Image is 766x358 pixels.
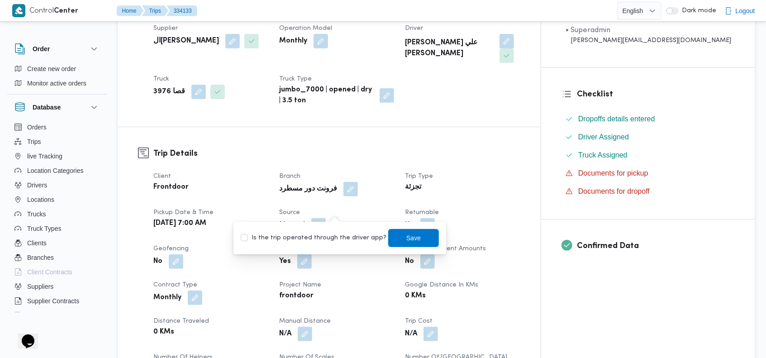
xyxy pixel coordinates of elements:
[33,102,61,113] h3: Database
[577,240,735,252] h3: Confirmed Data
[562,130,735,144] button: Driver Assigned
[33,43,50,54] h3: Order
[11,308,103,323] button: Devices
[736,5,755,16] span: Logout
[153,36,219,47] b: ال[PERSON_NAME]
[27,63,76,74] span: Create new order
[27,122,47,133] span: Orders
[153,246,189,252] span: Geofencing
[279,256,291,267] b: Yes
[27,238,47,248] span: Clients
[11,178,103,192] button: Drivers
[27,151,62,162] span: live Tracking
[11,120,103,134] button: Orders
[279,25,332,31] span: Operation Model
[11,192,103,207] button: Locations
[153,218,206,229] b: [DATE] 7:00 AM
[11,76,103,91] button: Monitor active orders
[27,194,54,205] span: Locations
[279,291,314,301] b: frontdoor
[27,296,79,306] span: Supplier Contracts
[11,294,103,308] button: Supplier Contracts
[11,163,103,178] button: Location Categories
[562,184,735,199] button: Documents for dropoff
[7,62,107,94] div: Order
[279,220,305,231] b: Manual
[153,76,169,82] span: Truck
[578,133,629,141] span: Driver Assigned
[405,291,426,301] b: 0 KMs
[117,5,144,16] button: Home
[406,233,421,243] span: Save
[11,279,103,294] button: Suppliers
[54,8,79,14] b: Center
[279,76,312,82] span: Truck Type
[578,168,648,179] span: Documents for pickup
[405,329,417,339] b: N/A
[153,256,162,267] b: No
[279,184,337,195] b: فرونت دور مسطرد
[405,25,423,31] span: Driver
[11,62,103,76] button: Create new order
[578,187,650,195] span: Documents for dropoff
[153,182,189,193] b: Frontdoor
[279,173,300,179] span: Branch
[27,78,86,89] span: Monitor active orders
[405,173,433,179] span: Trip Type
[279,329,291,339] b: N/A
[578,132,629,143] span: Driver Assigned
[279,36,307,47] b: Monthly
[279,85,373,106] b: jumbo_7000 | opened | dry | 3.5 ton
[11,207,103,221] button: Trucks
[14,102,100,113] button: Database
[279,318,331,324] span: Manual Distance
[566,25,731,36] div: • Superadmin
[11,134,103,149] button: Trips
[153,86,185,97] b: قصا 3976
[27,136,41,147] span: Trips
[11,250,103,265] button: Branches
[562,148,735,162] button: Truck Assigned
[578,150,628,161] span: Truck Assigned
[577,88,735,100] h3: Checklist
[11,149,103,163] button: live Tracking
[405,220,414,231] b: No
[405,318,433,324] span: Trip Cost
[153,327,174,338] b: 0 KMs
[578,186,650,197] span: Documents for dropoff
[241,233,386,243] label: Is the trip operated through the driver app?
[12,4,25,17] img: X8yXhbKr1z7QwAAAABJRU5ErkJggg==
[562,166,735,181] button: Documents for pickup
[27,223,61,234] span: Truck Types
[578,115,655,123] span: Dropoffs details entered
[578,151,628,159] span: Truck Assigned
[405,38,493,59] b: [PERSON_NAME] علي [PERSON_NAME]
[11,265,103,279] button: Client Contracts
[153,282,197,288] span: Contract Type
[405,282,478,288] span: Google distance in KMs
[153,318,209,324] span: Distance Traveled
[562,112,735,126] button: Dropoffs details entered
[578,114,655,124] span: Dropoffs details entered
[27,180,47,191] span: Drivers
[167,5,197,16] button: 334133
[578,169,648,177] span: Documents for pickup
[721,2,759,20] button: Logout
[153,292,181,303] b: Monthly
[27,165,84,176] span: Location Categories
[279,210,300,215] span: Source
[153,210,214,215] span: Pickup date & time
[153,25,178,31] span: Supplier
[11,236,103,250] button: Clients
[153,173,171,179] span: Client
[279,282,321,288] span: Project Name
[153,148,520,160] h3: Trip Details
[142,5,168,16] button: Trips
[27,252,54,263] span: Branches
[27,209,46,220] span: Trucks
[27,310,50,321] span: Devices
[11,221,103,236] button: Truck Types
[405,182,421,193] b: تجزئة
[27,267,72,277] span: Client Contracts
